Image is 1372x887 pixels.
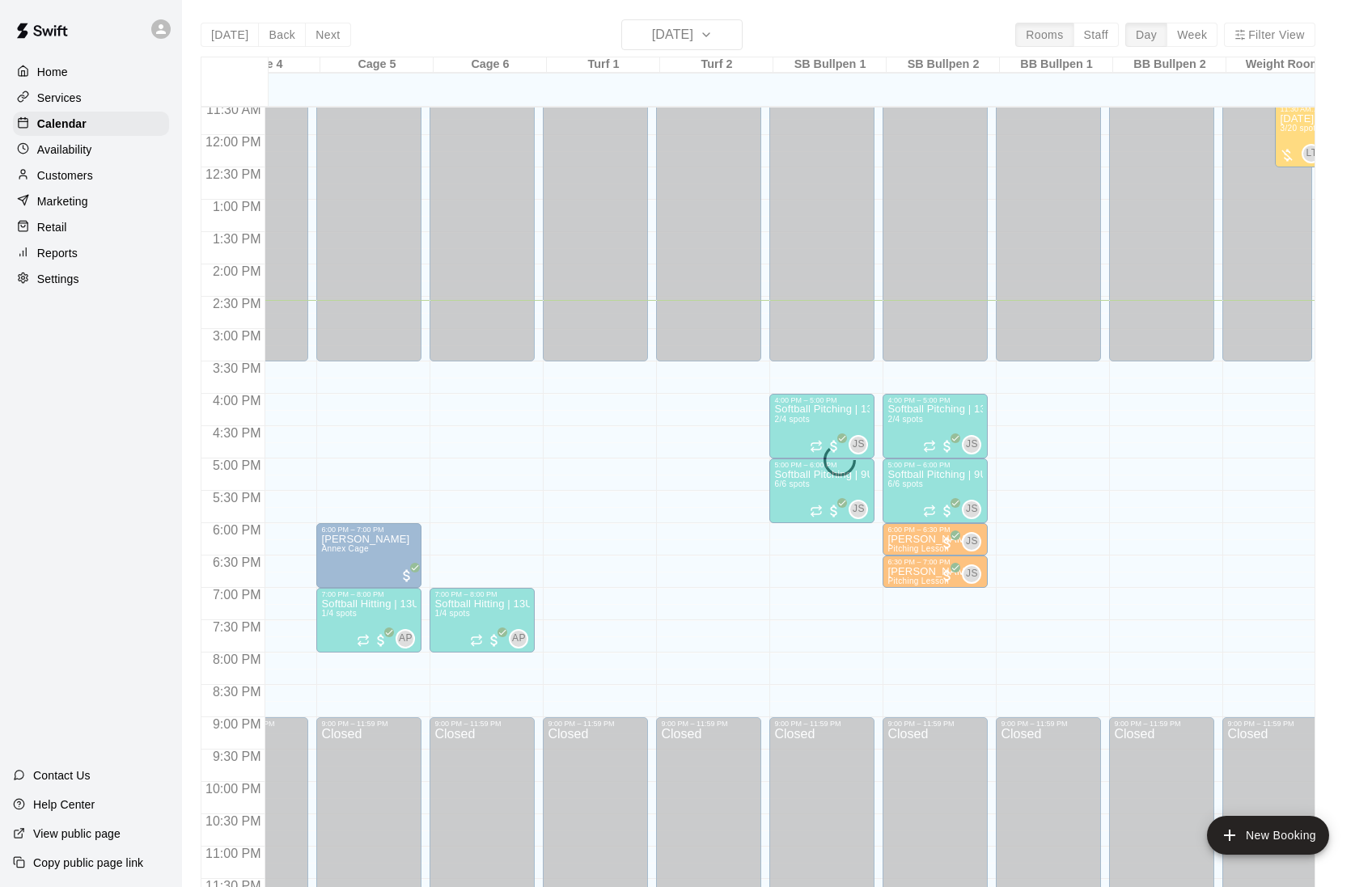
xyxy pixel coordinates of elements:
span: 6/6 spots filled [887,479,923,488]
div: SB Bullpen 2 [887,57,1000,73]
a: Calendar [13,112,169,136]
div: 6:00 PM – 6:30 PM [887,526,983,534]
div: 4:00 PM – 5:00 PM: Softball Pitching | 13U/14U Supplemental Training [769,394,874,458]
div: Alexa Potts [509,629,528,648]
span: Alexa Potts [515,629,528,648]
span: Jess Schmittling [968,435,981,454]
div: Cage 5 [320,57,434,73]
span: Jess Schmittling [855,435,868,454]
div: BB Bullpen 2 [1113,57,1226,73]
span: 12:30 PM [201,167,265,181]
p: Settings [37,271,79,287]
a: Settings [13,267,169,291]
p: Reports [37,245,78,261]
div: Availability [13,137,169,162]
span: All customers have paid [399,568,415,584]
div: 6:30 PM – 7:00 PM [887,558,983,566]
p: View public page [33,826,121,842]
span: 10:00 PM [201,782,265,796]
span: Recurring event [357,634,370,647]
span: JS [966,566,978,582]
span: 3:30 PM [209,361,265,375]
span: 1/4 spots filled [434,609,470,618]
div: 9:00 PM – 11:59 PM [321,720,417,728]
div: 5:00 PM – 6:00 PM: Softball Pitching | 9U/10U Supplemental Training [769,458,874,523]
div: Lamarriel Taylor [1302,144,1321,163]
p: Availability [37,141,92,158]
div: Jess Schmittling [849,500,868,519]
div: Jess Schmittling [962,564,981,584]
div: 9:00 PM – 11:59 PM [1001,720,1096,728]
span: LT [1306,146,1318,162]
span: All customers have paid [826,438,842,454]
div: 9:00 PM – 11:59 PM [1227,720,1323,728]
div: Services [13,86,169,110]
span: JS [966,501,978,517]
div: 7:00 PM – 8:00 PM: Softball Hitting | 13U/14U Supplemental Training [316,588,421,653]
a: Retail [13,215,169,239]
div: Reports [13,241,169,265]
div: 9:00 PM – 11:59 PM [887,720,983,728]
span: Recurring event [810,505,823,517]
span: Jess Schmittling [968,500,981,519]
div: SB Bullpen 1 [773,57,887,73]
div: Cage 6 [434,57,547,73]
span: JS [853,501,865,517]
div: 5:00 PM – 6:00 PM: Softball Pitching | 9U/10U Supplemental Training [883,458,988,523]
span: 3:00 PM [209,329,265,343]
a: Home [13,60,169,84]
span: 5:30 PM [209,491,265,505]
span: All customers have paid [373,632,389,648]
span: 10:30 PM [201,814,265,828]
span: Recurring event [470,634,483,647]
span: Lamarriel Taylor [1308,144,1321,163]
span: All customers have paid [939,438,955,454]
p: Retail [37,219,67,235]
span: Recurring event [810,440,823,453]
span: All customers have paid [826,503,842,519]
span: All customers have paid [939,535,955,551]
span: 6:00 PM [209,523,265,537]
div: Turf 1 [547,57,660,73]
div: 11:30 AM – 12:30 PM: Columbus Day SOFTBALL Strength & Speed Clinic [1275,103,1328,167]
div: 9:00 PM – 11:59 PM [548,720,643,728]
span: JS [966,437,978,453]
span: All customers have paid [939,568,955,584]
div: 11:30 AM – 12:30 PM [1280,105,1323,113]
span: Pitching Lesson [887,544,949,553]
div: Jess Schmittling [962,500,981,519]
div: 7:00 PM – 8:00 PM [321,590,417,598]
span: Recurring event [923,505,936,517]
span: All customers have paid [486,632,502,648]
div: Jess Schmittling [962,532,981,551]
span: Jess Schmittling [968,532,981,551]
p: Copy public page link [33,855,143,871]
div: 5:00 PM – 6:00 PM [887,461,983,469]
span: 2:30 PM [209,297,265,310]
span: 9:00 PM [209,717,265,731]
a: Marketing [13,189,169,213]
div: 4:00 PM – 5:00 PM: Softball Pitching | 13U/14U Supplemental Training [883,394,988,458]
span: JS [966,534,978,550]
span: All customers have paid [939,503,955,519]
p: Contact Us [33,767,91,784]
div: 9:00 PM – 11:59 PM [1114,720,1209,728]
span: Recurring event [923,440,936,453]
span: 1:00 PM [209,200,265,213]
span: 2:00 PM [209,264,265,278]
span: Alexa Potts [402,629,415,648]
a: Customers [13,163,169,188]
span: 6/6 spots filled [774,479,810,488]
div: Turf 2 [660,57,773,73]
span: 1:30 PM [209,232,265,246]
span: 9:30 PM [209,750,265,763]
span: 5:00 PM [209,458,265,472]
div: 9:00 PM – 11:59 PM [661,720,756,728]
div: 4:00 PM – 5:00 PM [887,396,983,404]
span: AP [512,631,526,647]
